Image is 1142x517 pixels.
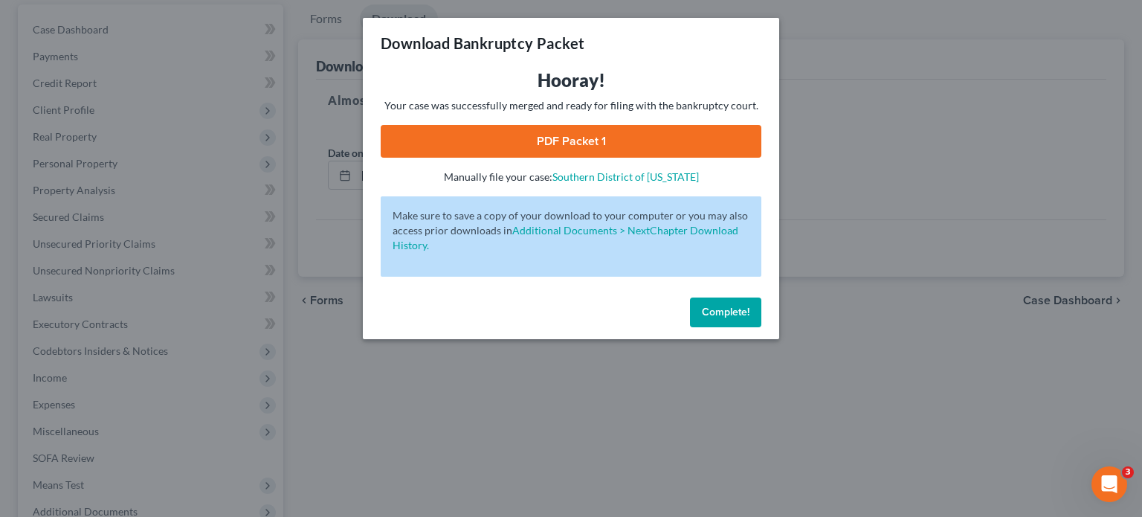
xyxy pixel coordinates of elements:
[381,33,584,54] h3: Download Bankruptcy Packet
[381,125,761,158] a: PDF Packet 1
[690,298,761,327] button: Complete!
[552,170,699,183] a: Southern District of [US_STATE]
[1122,466,1134,478] span: 3
[381,68,761,92] h3: Hooray!
[381,170,761,184] p: Manually file your case:
[381,98,761,113] p: Your case was successfully merged and ready for filing with the bankruptcy court.
[393,224,738,251] a: Additional Documents > NextChapter Download History.
[702,306,749,318] span: Complete!
[1091,466,1127,502] iframe: Intercom live chat
[393,208,749,253] p: Make sure to save a copy of your download to your computer or you may also access prior downloads in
